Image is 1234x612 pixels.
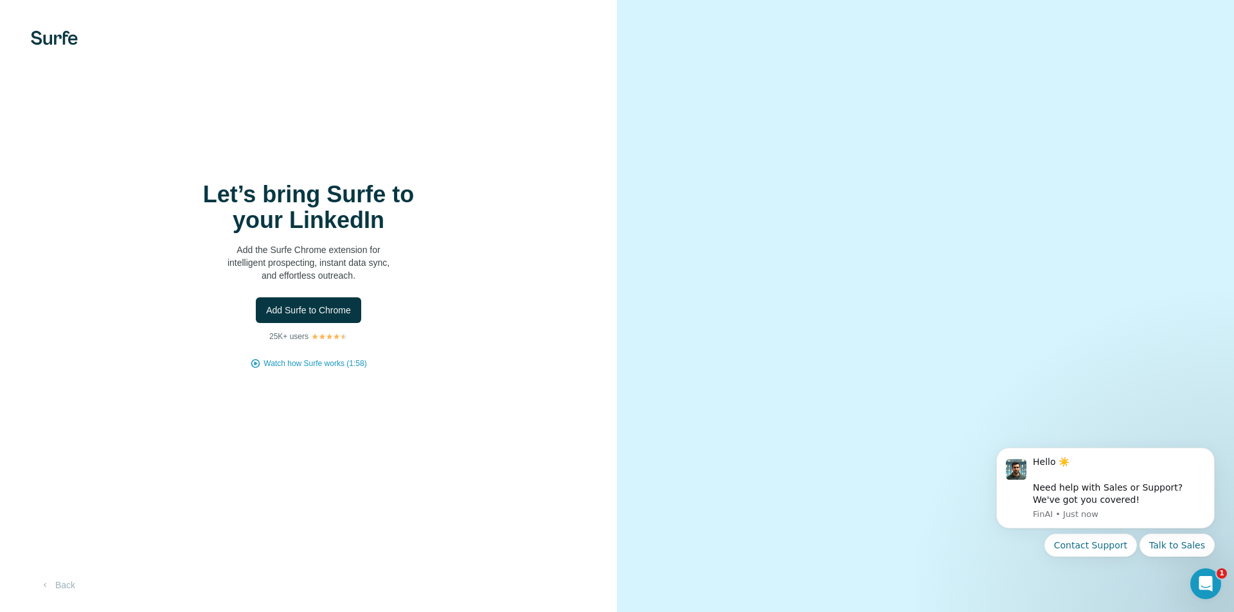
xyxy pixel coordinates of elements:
[256,297,361,323] button: Add Surfe to Chrome
[311,333,348,340] img: Rating Stars
[977,432,1234,606] iframe: Intercom notifications message
[266,304,351,317] span: Add Surfe to Chrome
[31,31,78,45] img: Surfe's logo
[31,573,84,597] button: Back
[180,243,437,282] p: Add the Surfe Chrome extension for intelligent prospecting, instant data sync, and effortless out...
[264,358,366,369] button: Watch how Surfe works (1:58)
[180,182,437,233] h1: Let’s bring Surfe to your LinkedIn
[1217,568,1227,579] span: 1
[269,331,308,342] p: 25K+ users
[1190,568,1221,599] iframe: Intercom live chat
